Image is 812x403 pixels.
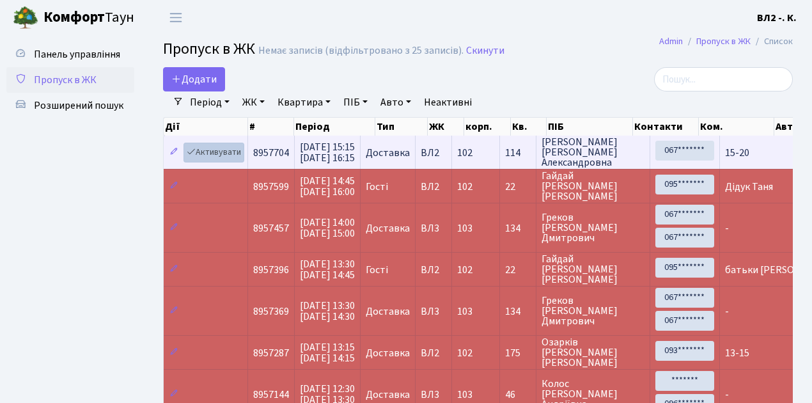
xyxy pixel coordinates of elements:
[457,346,472,360] span: 102
[457,146,472,160] span: 102
[6,42,134,67] a: Панель управління
[421,182,446,192] span: ВЛ2
[183,143,244,162] a: Активувати
[253,180,289,194] span: 8957599
[725,346,749,360] span: 13-15
[505,390,531,400] span: 46
[300,257,355,282] span: [DATE] 13:30 [DATE] 14:45
[464,118,511,136] th: корп.
[505,223,531,233] span: 134
[185,91,235,113] a: Період
[163,38,255,60] span: Пропуск в ЖК
[725,221,729,235] span: -
[421,390,446,400] span: ВЛ3
[300,140,355,165] span: [DATE] 15:15 [DATE] 16:15
[253,304,289,319] span: 8957369
[542,137,644,168] span: [PERSON_NAME] [PERSON_NAME] Александровна
[272,91,336,113] a: Квартира
[6,67,134,93] a: Пропуск в ЖК
[34,73,97,87] span: Пропуск в ЖК
[253,263,289,277] span: 8957396
[542,337,644,368] span: Озарків [PERSON_NAME] [PERSON_NAME]
[725,304,729,319] span: -
[457,221,472,235] span: 103
[6,93,134,118] a: Розширений пошук
[457,263,472,277] span: 102
[457,180,472,194] span: 102
[366,148,410,158] span: Доставка
[13,5,38,31] img: logo.png
[253,146,289,160] span: 8957704
[248,118,294,136] th: #
[505,306,531,317] span: 134
[34,47,120,61] span: Панель управління
[300,216,355,241] span: [DATE] 14:00 [DATE] 15:00
[300,299,355,324] span: [DATE] 13:30 [DATE] 14:30
[505,348,531,358] span: 175
[654,67,793,91] input: Пошук...
[163,67,225,91] a: Додати
[725,388,729,402] span: -
[428,118,464,136] th: ЖК
[366,182,388,192] span: Гості
[300,340,355,365] span: [DATE] 13:15 [DATE] 14:15
[375,118,428,136] th: Тип
[421,348,446,358] span: ВЛ2
[366,306,410,317] span: Доставка
[253,346,289,360] span: 8957287
[505,148,531,158] span: 114
[375,91,416,113] a: Авто
[421,148,446,158] span: ВЛ2
[294,118,375,136] th: Період
[366,223,410,233] span: Доставка
[366,348,410,358] span: Доставка
[633,118,698,136] th: Контакти
[542,212,644,243] span: Греков [PERSON_NAME] Дмитрович
[725,146,749,160] span: 15-20
[338,91,373,113] a: ПІБ
[421,265,446,275] span: ВЛ2
[253,221,289,235] span: 8957457
[164,118,248,136] th: Дії
[659,35,683,48] a: Admin
[511,118,547,136] th: Кв.
[505,182,531,192] span: 22
[696,35,751,48] a: Пропуск в ЖК
[421,306,446,317] span: ВЛ3
[542,254,644,285] span: Гайдай [PERSON_NAME] [PERSON_NAME]
[457,304,472,319] span: 103
[300,174,355,199] span: [DATE] 14:45 [DATE] 16:00
[699,118,774,136] th: Ком.
[466,45,504,57] a: Скинути
[725,180,773,194] span: Дідук Таня
[366,265,388,275] span: Гості
[547,118,633,136] th: ПІБ
[542,171,644,201] span: Гайдай [PERSON_NAME] [PERSON_NAME]
[757,11,797,25] b: ВЛ2 -. К.
[421,223,446,233] span: ВЛ3
[237,91,270,113] a: ЖК
[640,28,812,55] nav: breadcrumb
[457,388,472,402] span: 103
[542,296,644,326] span: Греков [PERSON_NAME] Дмитрович
[366,390,410,400] span: Доставка
[258,45,464,57] div: Немає записів (відфільтровано з 25 записів).
[43,7,105,28] b: Комфорт
[253,388,289,402] span: 8957144
[419,91,477,113] a: Неактивні
[505,265,531,275] span: 22
[757,10,797,26] a: ВЛ2 -. К.
[751,35,793,49] li: Список
[34,99,123,113] span: Розширений пошук
[160,7,192,28] button: Переключити навігацію
[171,72,217,86] span: Додати
[43,7,134,29] span: Таун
